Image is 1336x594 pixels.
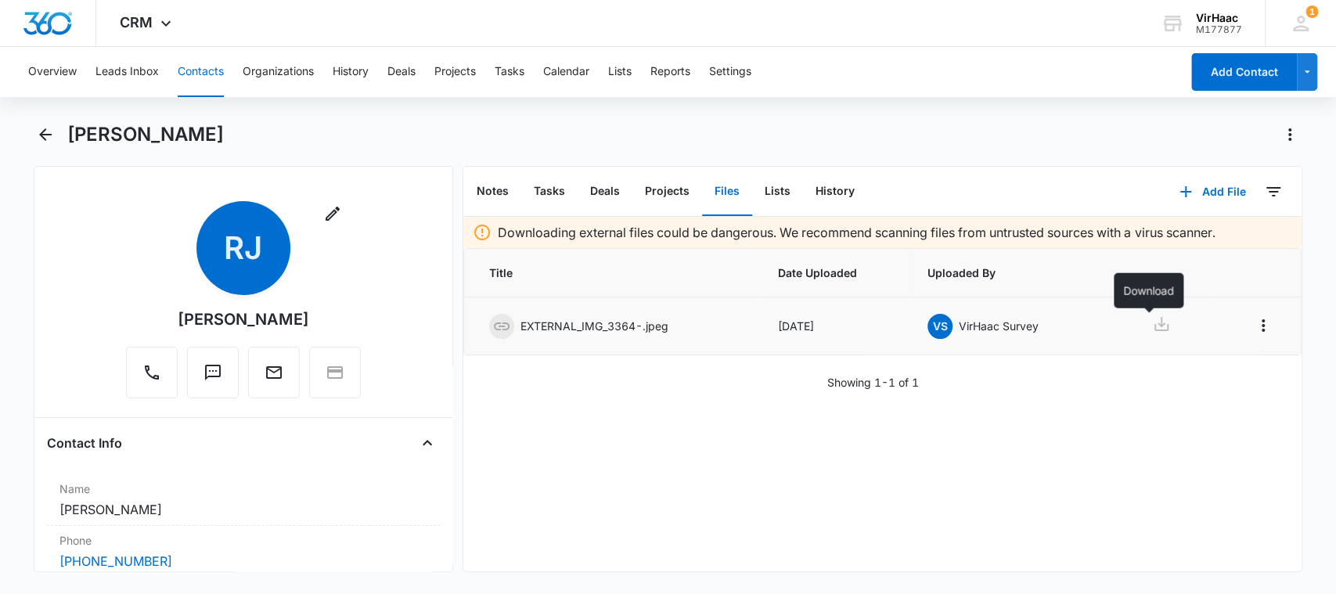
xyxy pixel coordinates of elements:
span: 1 [1305,5,1318,18]
button: Notes [464,167,521,216]
button: Close [415,430,440,455]
button: Leads Inbox [95,47,159,97]
button: Projects [632,167,702,216]
label: Phone [59,532,428,549]
button: Deals [387,47,416,97]
button: Settings [709,47,751,97]
button: History [333,47,369,97]
div: Name[PERSON_NAME] [47,474,441,526]
span: Uploaded By [927,265,1089,281]
button: Organizations [243,47,314,97]
p: VirHaac Survey [959,318,1039,334]
button: Email [248,347,300,398]
p: EXTERNAL_IMG_3364-.jpeg [520,318,668,334]
p: Downloading external files could be dangerous. We recommend scanning files from untrusted sources... [498,223,1215,242]
div: notifications count [1305,5,1318,18]
button: Overview [28,47,77,97]
span: VS [927,314,952,339]
div: account name [1196,12,1242,24]
div: [PERSON_NAME] [178,308,308,331]
button: Reports [650,47,690,97]
h1: [PERSON_NAME] [67,123,224,146]
button: Tasks [521,167,578,216]
span: Date Uploaded [778,265,890,281]
a: Text [187,371,239,384]
td: [DATE] [759,297,909,355]
p: Showing 1-1 of 1 [827,374,919,391]
dd: [PERSON_NAME] [59,500,428,519]
div: Download [1114,273,1183,308]
span: Title [489,265,740,281]
button: Lists [608,47,632,97]
button: Text [187,347,239,398]
button: Lists [752,167,803,216]
button: Back [34,122,58,147]
button: Call [126,347,178,398]
button: Add File [1164,173,1261,211]
button: Overflow Menu [1251,313,1276,338]
div: account id [1196,24,1242,35]
h4: Contact Info [47,434,122,452]
button: History [803,167,867,216]
button: Add Contact [1191,53,1297,91]
button: Contacts [178,47,224,97]
button: Deals [578,167,632,216]
a: [PHONE_NUMBER] [59,552,172,571]
button: Tasks [495,47,524,97]
a: Call [126,371,178,384]
a: Email [248,371,300,384]
button: Projects [434,47,476,97]
button: Calendar [543,47,589,97]
span: RJ [196,201,290,295]
button: Filters [1261,179,1286,204]
label: Name [59,481,428,497]
button: Files [702,167,752,216]
div: Phone[PHONE_NUMBER] [47,526,441,578]
button: Actions [1277,122,1302,147]
span: CRM [120,14,153,31]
